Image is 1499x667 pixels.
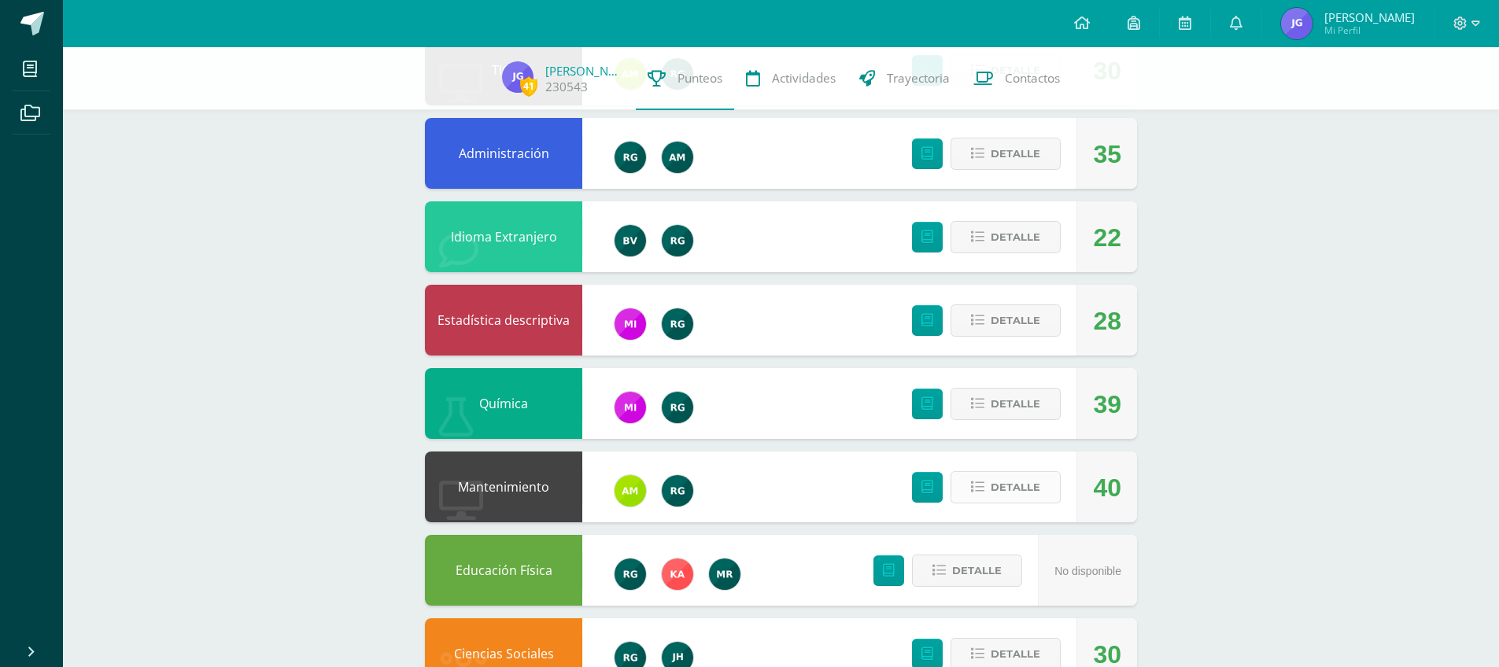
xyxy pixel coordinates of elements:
[425,368,582,439] div: Química
[951,138,1061,170] button: Detalle
[615,225,646,256] img: 07bdc07b5f7a5bb3996481c5c7550e72.png
[662,558,693,590] img: 760639804b77a624a8a153f578963b33.png
[502,61,534,93] img: 7508436b93df9c51f60c43dce51d0d58.png
[991,389,1040,418] span: Detalle
[1093,369,1121,440] div: 39
[1324,24,1415,37] span: Mi Perfil
[1054,565,1121,577] span: No disponible
[709,558,740,590] img: dcbde16094ad5605c855cf189b900fc8.png
[662,392,693,423] img: 24ef3269677dd7dd963c57b86ff4a022.png
[1093,202,1121,273] div: 22
[1281,8,1313,39] img: 7508436b93df9c51f60c43dce51d0d58.png
[636,47,734,110] a: Punteos
[615,392,646,423] img: e71b507b6b1ebf6fbe7886fc31de659d.png
[662,475,693,507] img: 24ef3269677dd7dd963c57b86ff4a022.png
[772,70,836,87] span: Actividades
[734,47,847,110] a: Actividades
[545,79,588,95] a: 230543
[1093,452,1121,523] div: 40
[991,306,1040,335] span: Detalle
[425,285,582,356] div: Estadística descriptiva
[1324,9,1415,25] span: [PERSON_NAME]
[887,70,950,87] span: Trayectoria
[545,63,624,79] a: [PERSON_NAME]
[991,139,1040,168] span: Detalle
[991,473,1040,502] span: Detalle
[962,47,1072,110] a: Contactos
[1093,286,1121,356] div: 28
[952,556,1002,585] span: Detalle
[951,221,1061,253] button: Detalle
[615,308,646,340] img: e71b507b6b1ebf6fbe7886fc31de659d.png
[615,142,646,173] img: 24ef3269677dd7dd963c57b86ff4a022.png
[425,201,582,272] div: Idioma Extranjero
[615,475,646,507] img: fb2ca82e8de93e60a5b7f1e46d7c79f5.png
[425,535,582,606] div: Educación Física
[678,70,722,87] span: Punteos
[662,225,693,256] img: 24ef3269677dd7dd963c57b86ff4a022.png
[662,308,693,340] img: 24ef3269677dd7dd963c57b86ff4a022.png
[847,47,962,110] a: Trayectoria
[662,142,693,173] img: 6e92675d869eb295716253c72d38e6e7.png
[1093,119,1121,190] div: 35
[425,451,582,522] div: Mantenimiento
[1005,70,1060,87] span: Contactos
[951,388,1061,420] button: Detalle
[912,555,1022,587] button: Detalle
[615,558,646,590] img: 24ef3269677dd7dd963c57b86ff4a022.png
[520,76,537,96] span: 41
[951,304,1061,337] button: Detalle
[951,471,1061,503] button: Detalle
[425,118,582,189] div: Administración
[991,223,1040,252] span: Detalle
